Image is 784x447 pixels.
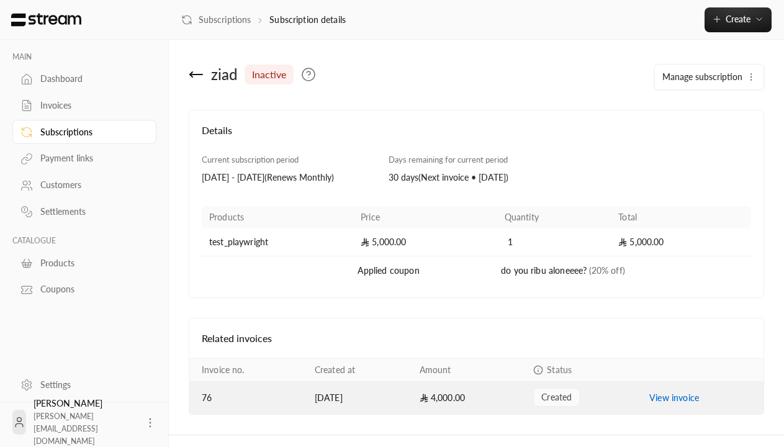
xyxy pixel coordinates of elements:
[12,173,156,197] a: Customers
[40,99,141,112] div: Invoices
[12,236,156,246] p: CATALOGUE
[655,65,764,89] button: Manage subscription
[589,265,625,276] span: (20% off)
[307,359,412,382] th: Created at
[40,283,141,296] div: Coupons
[189,358,764,414] table: Payments
[12,94,156,118] a: Invoices
[202,206,751,285] table: Products
[40,379,141,391] div: Settings
[202,331,751,346] h4: Related invoices
[252,67,286,82] span: inactive
[12,278,156,302] a: Coupons
[497,256,751,285] td: do you ribu aloneeee?
[202,123,751,150] h4: Details
[649,392,699,403] a: View invoice
[611,228,751,256] td: 5,000.00
[541,391,572,404] span: created
[189,382,307,414] td: 76
[40,205,141,218] div: Settlements
[181,14,346,26] nav: breadcrumb
[269,14,346,26] p: Subscription details
[12,52,156,62] p: MAIN
[389,155,508,165] span: Days remaining for current period
[12,200,156,224] a: Settlements
[211,65,237,84] div: ziad
[34,412,98,446] span: [PERSON_NAME][EMAIL_ADDRESS][DOMAIN_NAME]
[202,206,353,228] th: Products
[189,359,307,382] th: Invoice no.
[12,372,156,397] a: Settings
[389,171,564,184] div: 30 days ( Next invoice • [DATE] )
[662,71,742,82] span: Manage subscription
[726,14,750,24] span: Create
[497,206,611,228] th: Quantity
[353,206,497,228] th: Price
[181,14,251,26] a: Subscriptions
[40,179,141,191] div: Customers
[353,228,497,256] td: 5,000.00
[12,120,156,144] a: Subscriptions
[12,67,156,91] a: Dashboard
[40,126,141,138] div: Subscriptions
[307,382,412,414] td: [DATE]
[505,236,517,248] span: 1
[40,152,141,165] div: Payment links
[12,147,156,171] a: Payment links
[10,13,83,27] img: Logo
[611,206,751,228] th: Total
[12,251,156,275] a: Products
[202,228,353,256] td: test_playwright
[202,155,299,165] span: Current subscription period
[40,73,141,85] div: Dashboard
[705,7,772,32] button: Create
[412,382,526,414] td: 4,000.00
[353,256,497,285] td: Applied coupon
[547,364,572,375] span: Status
[34,397,137,447] div: [PERSON_NAME]
[202,171,377,184] div: [DATE] - [DATE] ( Renews Monthly )
[412,359,526,382] th: Amount
[40,257,141,269] div: Products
